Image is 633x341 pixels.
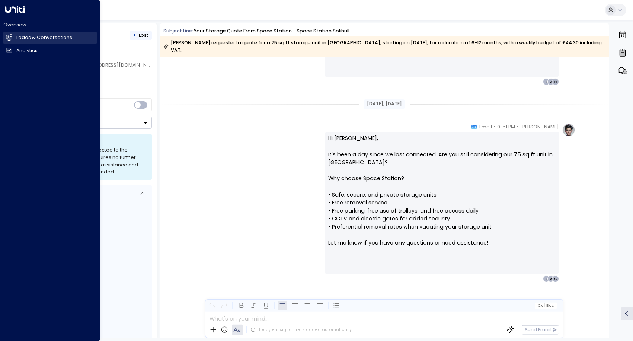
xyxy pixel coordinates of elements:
[364,99,404,109] div: [DATE], [DATE]
[547,275,554,282] div: V
[16,34,72,41] h2: Leads & Conversations
[163,28,193,34] span: Subject Line:
[194,28,349,35] div: Your storage quote from Space Station - Space Station Solihull
[3,22,97,28] h2: Overview
[497,123,515,131] span: 01:51 PM
[139,32,148,38] span: Lost
[250,327,352,333] div: The agent signature is added automatically
[16,47,38,54] h2: Analytics
[552,78,559,85] div: C
[547,78,554,85] div: V
[552,275,559,282] div: C
[220,301,229,310] button: Redo
[479,123,492,131] span: Email
[543,78,550,85] div: J
[520,123,559,131] span: [PERSON_NAME]
[133,29,136,41] div: •
[562,123,575,137] img: profile-logo.png
[3,45,97,57] a: Analytics
[543,275,550,282] div: J
[535,302,557,309] button: Cc|Bcc
[544,303,546,308] span: |
[328,134,554,271] p: Hi [PERSON_NAME], It's been a day since we last connected. Are you still considering our 75 sq ft...
[163,39,605,54] div: [PERSON_NAME] requested a quote for a 75 sq ft storage unit in [GEOGRAPHIC_DATA], starting on [DA...
[493,123,495,131] span: •
[538,303,554,308] span: Cc Bcc
[208,301,217,310] button: Undo
[517,123,518,131] span: •
[3,32,97,44] a: Leads & Conversations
